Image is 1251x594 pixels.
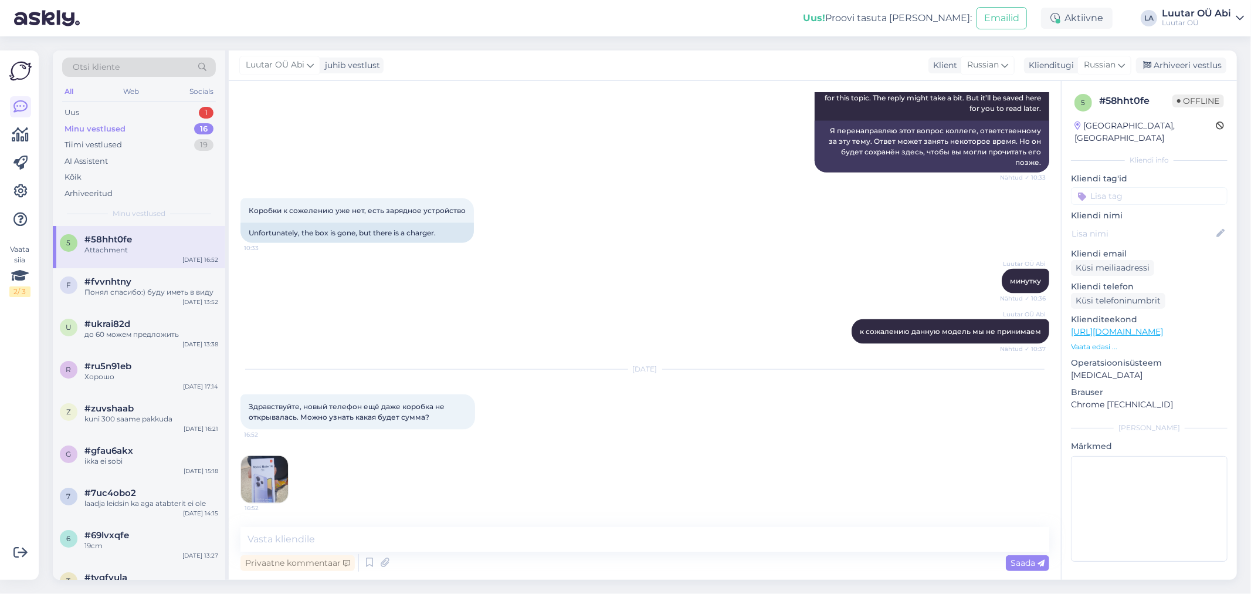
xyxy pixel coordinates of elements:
[1071,342,1228,352] p: Vaata edasi ...
[1099,94,1172,108] div: # 58hht0fe
[1071,281,1228,293] p: Kliendi telefon
[73,61,120,73] span: Otsi kliente
[1071,248,1228,260] p: Kliendi email
[84,530,129,541] span: #69lvxqfe
[815,121,1049,173] div: Я перенаправляю этот вопрос коллеге, ответственному за эту тему. Ответ может занять некоторое вре...
[1071,173,1228,185] p: Kliendi tag'id
[84,541,218,551] div: 19cm
[241,456,288,503] img: Attachment
[182,340,218,349] div: [DATE] 13:38
[199,107,213,119] div: 1
[1136,58,1226,73] div: Arhiveeri vestlus
[240,555,355,571] div: Privaatne kommentaar
[113,208,165,219] span: Minu vestlused
[66,323,72,332] span: u
[65,188,113,200] div: Arhiveeritud
[1071,187,1228,205] input: Lisa tag
[928,59,957,72] div: Klient
[67,492,71,501] span: 7
[245,504,289,512] span: 16:52
[9,244,30,297] div: Vaata siia
[1071,423,1228,433] div: [PERSON_NAME]
[84,319,130,329] span: #ukrai82d
[1072,227,1214,240] input: Lisa nimi
[240,364,1049,374] div: [DATE]
[1071,260,1154,276] div: Küsi meiliaadressi
[84,361,131,372] span: #ru5n91eb
[240,223,474,243] div: Unfortunately, the box is gone, but there is a charger.
[121,84,142,99] div: Web
[183,509,218,518] div: [DATE] 14:15
[1000,294,1046,303] span: Nähtud ✓ 10:36
[66,407,71,416] span: z
[1071,313,1228,326] p: Klienditeekond
[1162,9,1231,18] div: Luutar OÜ Abi
[1071,210,1228,222] p: Kliendi nimi
[1162,18,1231,28] div: Luutar OÜ
[84,329,218,340] div: до 60 можем предложить
[1071,386,1228,399] p: Brauser
[66,365,72,374] span: r
[84,403,134,414] span: #zuvshaab
[84,414,218,424] div: kuni 300 saame pakkuda
[194,139,213,151] div: 19
[84,245,218,255] div: Attachment
[246,59,304,72] span: Luutar OÜ Abi
[1071,440,1228,453] p: Märkmed
[84,456,218,467] div: ikka ei sobi
[860,327,1041,336] span: к сожалению данную модель мы не принимаем
[187,84,216,99] div: Socials
[1002,310,1046,319] span: Luutar OÜ Abi
[1071,326,1163,337] a: [URL][DOMAIN_NAME]
[1082,98,1086,107] span: 5
[1074,120,1216,144] div: [GEOGRAPHIC_DATA], [GEOGRAPHIC_DATA]
[84,446,133,456] span: #gfau6akx
[1071,357,1228,369] p: Operatsioonisüsteem
[66,450,72,458] span: g
[1162,9,1244,28] a: Luutar OÜ AbiLuutar OÜ
[1071,293,1165,309] div: Küsi telefoninumbrit
[65,139,122,151] div: Tiimi vestlused
[65,107,79,119] div: Uus
[194,123,213,135] div: 16
[65,171,82,183] div: Kõik
[1010,276,1041,285] span: минутку
[1141,10,1157,26] div: LA
[244,244,288,252] span: 10:33
[66,281,71,289] span: f
[1000,345,1046,353] span: Nähtud ✓ 10:37
[65,156,108,167] div: AI Assistent
[67,534,71,543] span: 6
[1041,8,1113,29] div: Aktiivne
[84,488,136,498] span: #7uc4obo2
[1002,259,1046,268] span: Luutar OÜ Abi
[1071,369,1228,382] p: [MEDICAL_DATA]
[84,372,218,382] div: Хорошо
[1084,59,1116,72] span: Russian
[977,7,1027,29] button: Emailid
[249,206,466,215] span: Коробки к сожелению уже нет, есть зарядное устройство
[1071,399,1228,411] p: Chrome [TECHNICAL_ID]
[65,123,126,135] div: Minu vestlused
[244,430,288,439] span: 16:52
[9,60,32,82] img: Askly Logo
[182,298,218,306] div: [DATE] 13:52
[803,11,972,25] div: Proovi tasuta [PERSON_NAME]:
[84,572,127,583] span: #tyqfyula
[803,12,825,23] b: Uus!
[182,551,218,560] div: [DATE] 13:27
[183,382,218,391] div: [DATE] 17:14
[182,255,218,264] div: [DATE] 16:52
[184,424,218,433] div: [DATE] 16:21
[67,576,71,585] span: t
[67,238,71,247] span: 5
[9,286,30,297] div: 2 / 3
[967,59,999,72] span: Russian
[84,234,132,245] span: #58hht0fe
[84,498,218,509] div: laadja leidsin ka aga atabterit ei ole
[1011,558,1045,568] span: Saada
[1172,95,1224,107] span: Offline
[1071,155,1228,166] div: Kliendi info
[249,402,446,421] span: Здравствуйте, новый телефон ещё даже коробка не открывалась. Можно узнать какая будет сумма?
[84,287,218,298] div: Понял спасибо:) буду иметь в виду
